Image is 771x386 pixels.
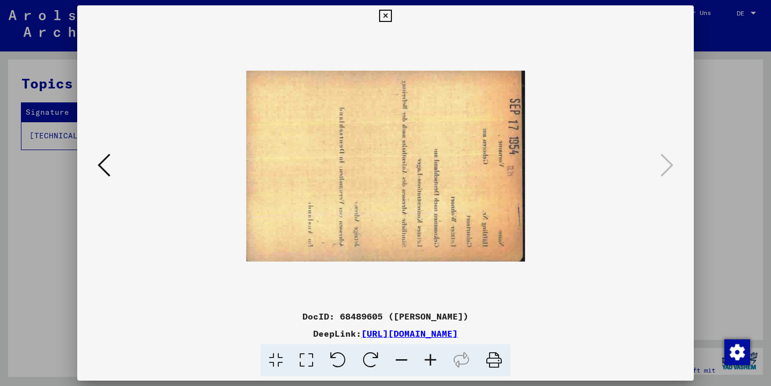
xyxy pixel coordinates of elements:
img: Zustimmung ändern [724,339,750,365]
div: DocID: 68489605 ([PERSON_NAME]) [77,310,694,323]
a: [URL][DOMAIN_NAME] [361,328,458,339]
div: Zustimmung ändern [724,339,750,365]
img: 002.jpg [246,71,525,262]
div: DeepLink: [77,327,694,340]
